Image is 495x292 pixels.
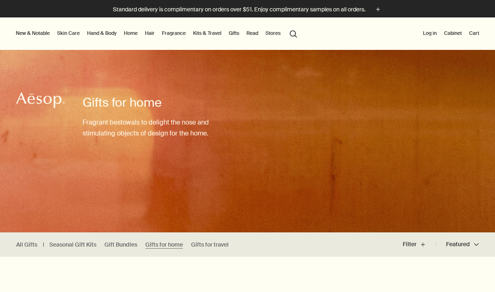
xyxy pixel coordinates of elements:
button: Cart [467,28,481,38]
a: Hair [143,28,156,38]
svg: Aesop [16,92,65,108]
a: Fragrance [160,28,187,38]
a: All Gifts [16,241,37,249]
nav: primary [14,17,301,50]
a: Aesop [14,90,67,112]
a: Gift Bundles [104,241,137,249]
a: Gifts for home [145,241,183,249]
button: Featured [436,235,479,254]
button: Stores [264,28,282,38]
a: Hand & Body [85,28,118,38]
button: Save to cabinet [310,262,325,276]
p: Fragrant bestowals to delight the nose and stimulating objects of design for the home. [83,117,215,139]
a: Skin Care [55,28,81,38]
button: Log in [421,28,438,38]
a: Home [122,28,139,38]
p: Standard delivery is complimentary on orders over $51. Enjoy complimentary samples on all orders. [113,5,365,14]
nav: supplementary [421,17,481,50]
button: Filter [403,235,436,254]
button: Save to cabinet [476,262,490,276]
a: Cabinet [442,28,463,38]
button: Standard delivery is complimentary on orders over $51. Enjoy complimentary samples on all orders. [113,5,382,14]
a: Seasonal Gift Kits [49,241,96,249]
a: Read [245,28,260,38]
button: Open search [286,26,301,41]
a: Kits & Travel [191,28,223,38]
h1: Gifts for home [83,94,215,111]
a: Gifts [227,28,241,38]
button: Save to cabinet [145,262,159,276]
a: Gifts for travel [191,241,229,249]
button: New & Notable [14,28,51,38]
